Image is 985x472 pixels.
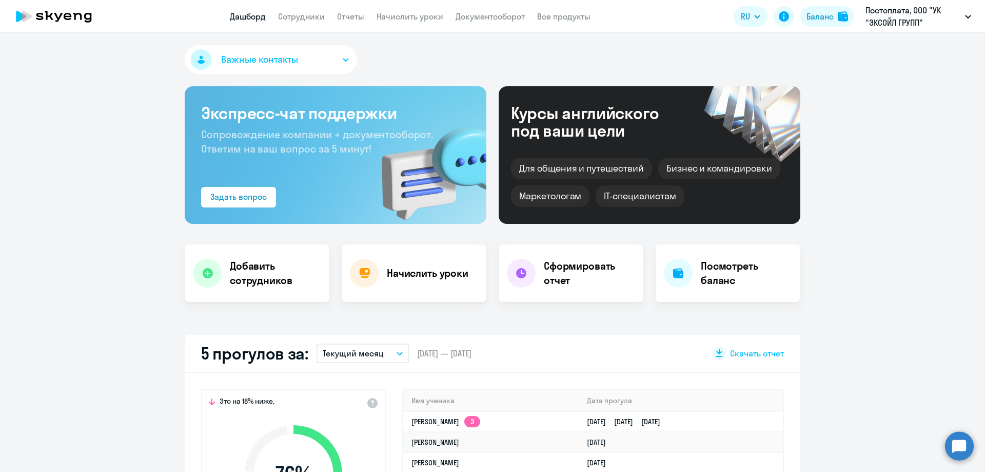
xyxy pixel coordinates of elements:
h4: Сформировать отчет [544,259,635,288]
a: [PERSON_NAME]3 [411,417,480,426]
button: Постоплата, ООО "УК "ЭКСОЙЛ ГРУПП" [860,4,976,29]
div: Баланс [806,10,834,23]
a: Начислить уроки [377,11,443,22]
th: Имя ученика [403,390,579,411]
h4: Посмотреть баланс [701,259,792,288]
span: [DATE] — [DATE] [417,348,471,359]
button: Текущий месяц [317,344,409,363]
p: Текущий месяц [323,347,384,360]
a: [PERSON_NAME] [411,458,459,467]
h2: 5 прогулов за: [201,343,308,364]
div: IT-специалистам [596,185,684,207]
button: RU [734,6,767,27]
a: Отчеты [337,11,364,22]
div: Для общения и путешествий [511,158,652,179]
th: Дата прогула [579,390,783,411]
h4: Начислить уроки [387,266,468,280]
div: Бизнес и командировки [658,158,780,179]
button: Задать вопрос [201,187,276,207]
a: Документооборот [456,11,525,22]
div: Курсы английского под ваши цели [511,104,686,139]
span: RU [741,10,750,23]
span: Важные контакты [221,53,298,66]
a: [DATE] [587,438,614,447]
a: [DATE][DATE][DATE] [587,417,668,426]
app-skyeng-badge: 3 [464,416,480,427]
span: Сопровождение компании + документооборот. Ответим на ваш вопрос за 5 минут! [201,128,433,155]
a: [PERSON_NAME] [411,438,459,447]
a: Дашборд [230,11,266,22]
h3: Экспресс-чат поддержки [201,103,470,123]
div: Задать вопрос [210,191,267,203]
img: balance [838,11,848,22]
div: Маркетологам [511,185,589,207]
span: Скачать отчет [730,348,784,359]
p: Постоплата, ООО "УК "ЭКСОЙЛ ГРУПП" [865,4,961,29]
a: Сотрудники [278,11,325,22]
button: Балансbalance [800,6,854,27]
a: [DATE] [587,458,614,467]
span: Это на 18% ниже, [220,397,274,409]
button: Важные контакты [185,45,357,74]
a: Все продукты [537,11,590,22]
h4: Добавить сотрудников [230,259,321,288]
img: bg-img [367,108,486,224]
